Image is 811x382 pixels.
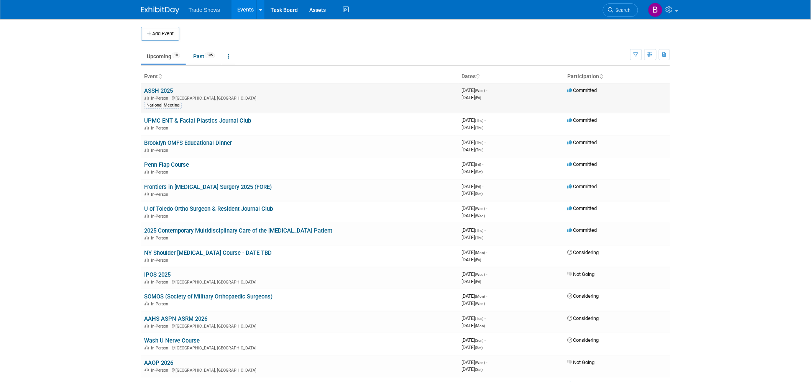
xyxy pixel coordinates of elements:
[151,170,171,175] span: In-Person
[461,117,486,123] span: [DATE]
[461,279,481,284] span: [DATE]
[144,192,149,196] img: In-Person Event
[151,148,171,153] span: In-Person
[144,271,171,278] a: IPOS 2025
[144,279,455,285] div: [GEOGRAPHIC_DATA], [GEOGRAPHIC_DATA]
[144,367,455,373] div: [GEOGRAPHIC_DATA], [GEOGRAPHIC_DATA]
[567,249,599,255] span: Considering
[151,214,171,219] span: In-Person
[144,293,273,300] a: SOMOS (Society of Military Orthopaedic Surgeons)
[144,323,455,329] div: [GEOGRAPHIC_DATA], [GEOGRAPHIC_DATA]
[475,126,483,130] span: (Thu)
[144,170,149,174] img: In-Person Event
[461,293,487,299] span: [DATE]
[461,139,486,145] span: [DATE]
[603,3,638,17] a: Search
[484,315,486,321] span: -
[151,280,171,285] span: In-Person
[144,102,182,109] div: National Meeting
[567,337,599,343] span: Considering
[461,323,485,328] span: [DATE]
[567,205,597,211] span: Committed
[144,249,272,256] a: NY Shoulder [MEDICAL_DATA] Course - DATE TBD
[567,227,597,233] span: Committed
[461,344,483,350] span: [DATE]
[648,3,663,17] img: Becca Rensi
[486,293,487,299] span: -
[475,367,483,372] span: (Sat)
[144,258,149,262] img: In-Person Event
[205,52,215,58] span: 195
[144,337,200,344] a: Wash U Nerve Course
[144,368,149,372] img: In-Person Event
[144,315,207,322] a: AAHS ASPN ASRM 2026
[475,280,481,284] span: (Fri)
[458,70,564,83] th: Dates
[475,170,483,174] span: (Sat)
[461,184,483,189] span: [DATE]
[475,251,485,255] span: (Mon)
[461,205,487,211] span: [DATE]
[144,95,455,101] div: [GEOGRAPHIC_DATA], [GEOGRAPHIC_DATA]
[599,73,603,79] a: Sort by Participation Type
[144,117,251,124] a: UPMC ENT & Facial Plastics Journal Club
[461,147,483,152] span: [DATE]
[144,205,273,212] a: U of Toledo Ortho Surgeon & Resident Journal Club
[144,280,149,284] img: In-Person Event
[475,228,483,233] span: (Thu)
[151,346,171,351] span: In-Person
[151,96,171,101] span: In-Person
[486,205,487,211] span: -
[144,126,149,130] img: In-Person Event
[461,249,487,255] span: [DATE]
[475,316,483,321] span: (Tue)
[482,184,483,189] span: -
[461,271,487,277] span: [DATE]
[151,192,171,197] span: In-Person
[144,139,232,146] a: Brooklyn OMFS Educational Dinner
[151,302,171,307] span: In-Person
[475,96,481,100] span: (Fri)
[144,161,189,168] a: Penn Flap Course
[484,117,486,123] span: -
[144,214,149,218] img: In-Person Event
[187,49,221,64] a: Past195
[461,125,483,130] span: [DATE]
[484,337,486,343] span: -
[461,234,483,240] span: [DATE]
[461,213,485,218] span: [DATE]
[144,346,149,349] img: In-Person Event
[567,359,594,365] span: Not Going
[144,96,149,100] img: In-Person Event
[567,161,597,167] span: Committed
[475,361,485,365] span: (Wed)
[475,324,485,328] span: (Mon)
[613,7,631,13] span: Search
[475,258,481,262] span: (Fri)
[141,27,179,41] button: Add Event
[484,139,486,145] span: -
[475,294,485,298] span: (Mon)
[158,73,162,79] a: Sort by Event Name
[476,73,479,79] a: Sort by Start Date
[567,293,599,299] span: Considering
[486,271,487,277] span: -
[144,236,149,239] img: In-Person Event
[567,139,597,145] span: Committed
[151,236,171,241] span: In-Person
[144,302,149,305] img: In-Person Event
[144,324,149,328] img: In-Person Event
[189,7,220,13] span: Trade Shows
[461,227,486,233] span: [DATE]
[475,346,483,350] span: (Sat)
[475,207,485,211] span: (Wed)
[144,359,173,366] a: AAOP 2026
[144,344,455,351] div: [GEOGRAPHIC_DATA], [GEOGRAPHIC_DATA]
[475,338,483,343] span: (Sun)
[482,161,483,167] span: -
[461,161,483,167] span: [DATE]
[461,366,483,372] span: [DATE]
[461,87,487,93] span: [DATE]
[475,214,485,218] span: (Wed)
[475,236,483,240] span: (Thu)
